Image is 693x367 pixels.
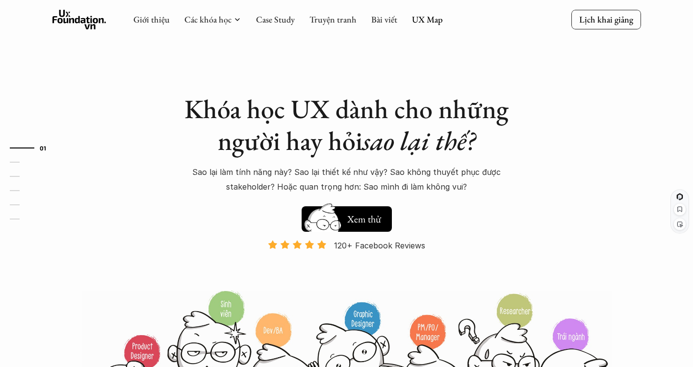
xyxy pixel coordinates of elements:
[40,145,47,151] strong: 01
[579,14,633,25] p: Lịch khai giảng
[175,165,518,195] p: Sao lại làm tính năng này? Sao lại thiết kế như vậy? Sao không thuyết phục được stakeholder? Hoặc...
[133,14,170,25] a: Giới thiệu
[184,14,231,25] a: Các khóa học
[371,14,397,25] a: Bài viết
[346,212,382,226] h5: Xem thử
[334,238,425,253] p: 120+ Facebook Reviews
[256,14,295,25] a: Case Study
[259,240,434,289] a: 120+ Facebook Reviews
[175,93,518,157] h1: Khóa học UX dành cho những người hay hỏi
[571,10,641,29] a: Lịch khai giảng
[412,14,443,25] a: UX Map
[10,142,56,154] a: 01
[309,14,357,25] a: Truyện tranh
[302,201,392,232] a: Xem thử
[362,123,475,158] em: sao lại thế?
